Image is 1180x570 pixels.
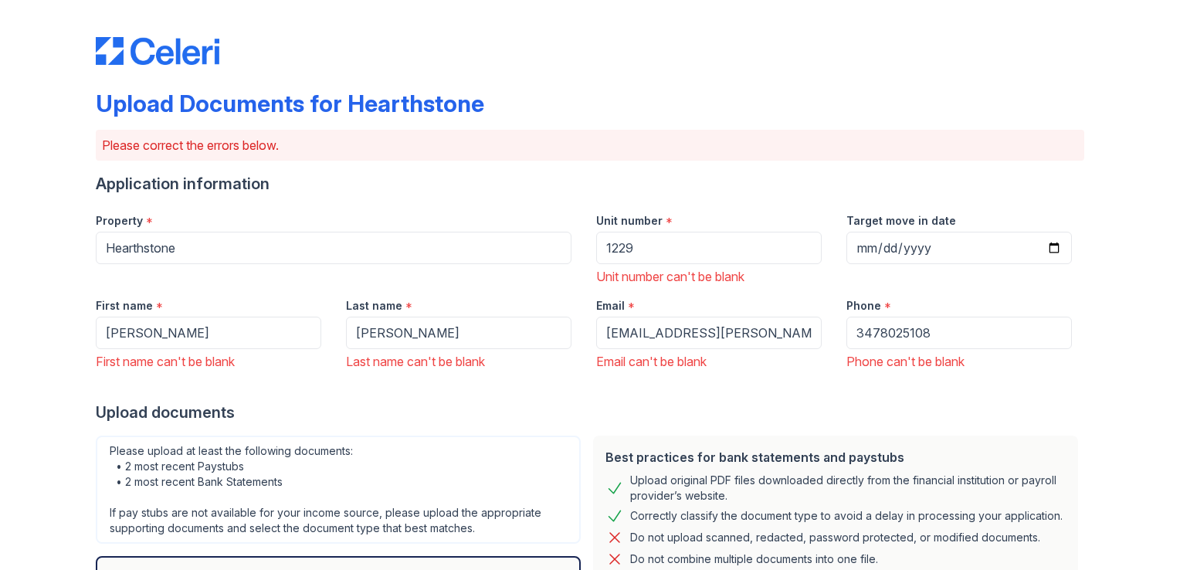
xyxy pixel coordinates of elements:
div: Application information [96,173,1084,195]
label: Property [96,213,143,229]
label: Last name [346,298,402,314]
label: First name [96,298,153,314]
div: Upload documents [96,402,1084,423]
label: Phone [846,298,881,314]
div: Email can't be blank [596,352,822,371]
label: Target move in date [846,213,956,229]
div: Upload Documents for Hearthstone [96,90,484,117]
img: CE_Logo_Blue-a8612792a0a2168367f1c8372b55b34899dd931a85d93a1a3d3e32e68fde9ad4.png [96,37,219,65]
div: Do not combine multiple documents into one file. [630,550,878,568]
div: Do not upload scanned, redacted, password protected, or modified documents. [630,528,1040,547]
div: Correctly classify the document type to avoid a delay in processing your application. [630,507,1063,525]
p: Please correct the errors below. [102,136,1078,154]
div: Unit number can't be blank [596,267,822,286]
div: Best practices for bank statements and paystubs [605,448,1066,467]
div: Last name can't be blank [346,352,571,371]
label: Email [596,298,625,314]
label: Unit number [596,213,663,229]
div: Upload original PDF files downloaded directly from the financial institution or payroll provider’... [630,473,1066,504]
div: Phone can't be blank [846,352,1072,371]
div: First name can't be blank [96,352,321,371]
div: Please upload at least the following documents: • 2 most recent Paystubs • 2 most recent Bank Sta... [96,436,581,544]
